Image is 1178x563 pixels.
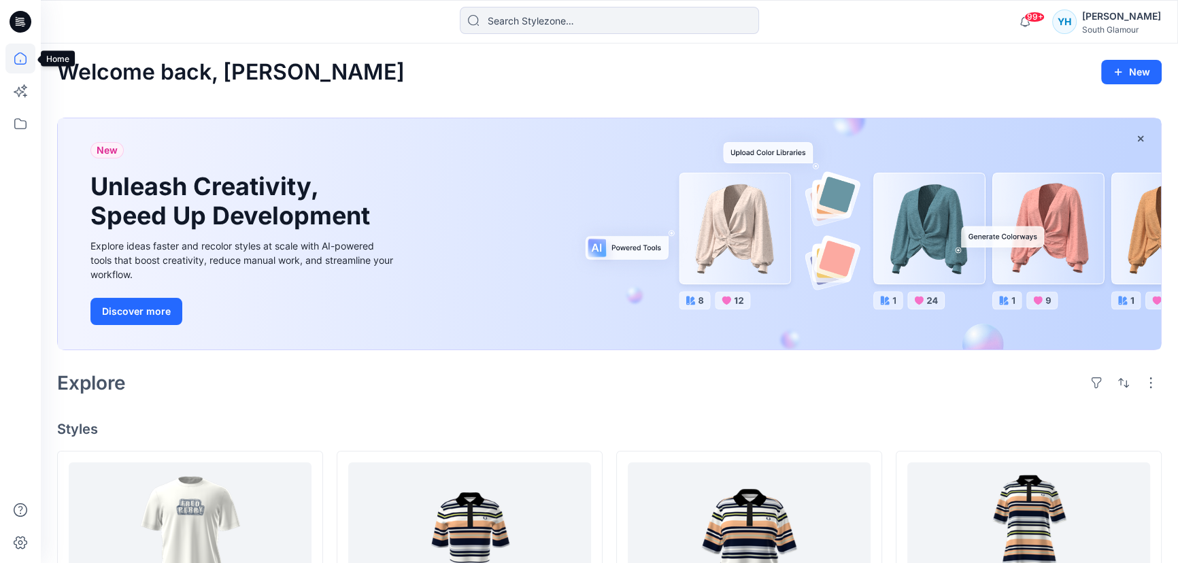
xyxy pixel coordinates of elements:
[1052,10,1077,34] div: YH
[57,372,126,394] h2: Explore
[97,142,118,158] span: New
[90,298,182,325] button: Discover more
[90,239,397,281] div: Explore ideas faster and recolor styles at scale with AI-powered tools that boost creativity, red...
[57,60,405,85] h2: Welcome back, [PERSON_NAME]
[90,172,376,231] h1: Unleash Creativity, Speed Up Development
[90,298,397,325] a: Discover more
[1082,8,1161,24] div: [PERSON_NAME]
[1024,12,1045,22] span: 99+
[1082,24,1161,35] div: South Glamour
[57,421,1162,437] h4: Styles
[1101,60,1162,84] button: New
[460,7,759,34] input: Search Stylezone…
